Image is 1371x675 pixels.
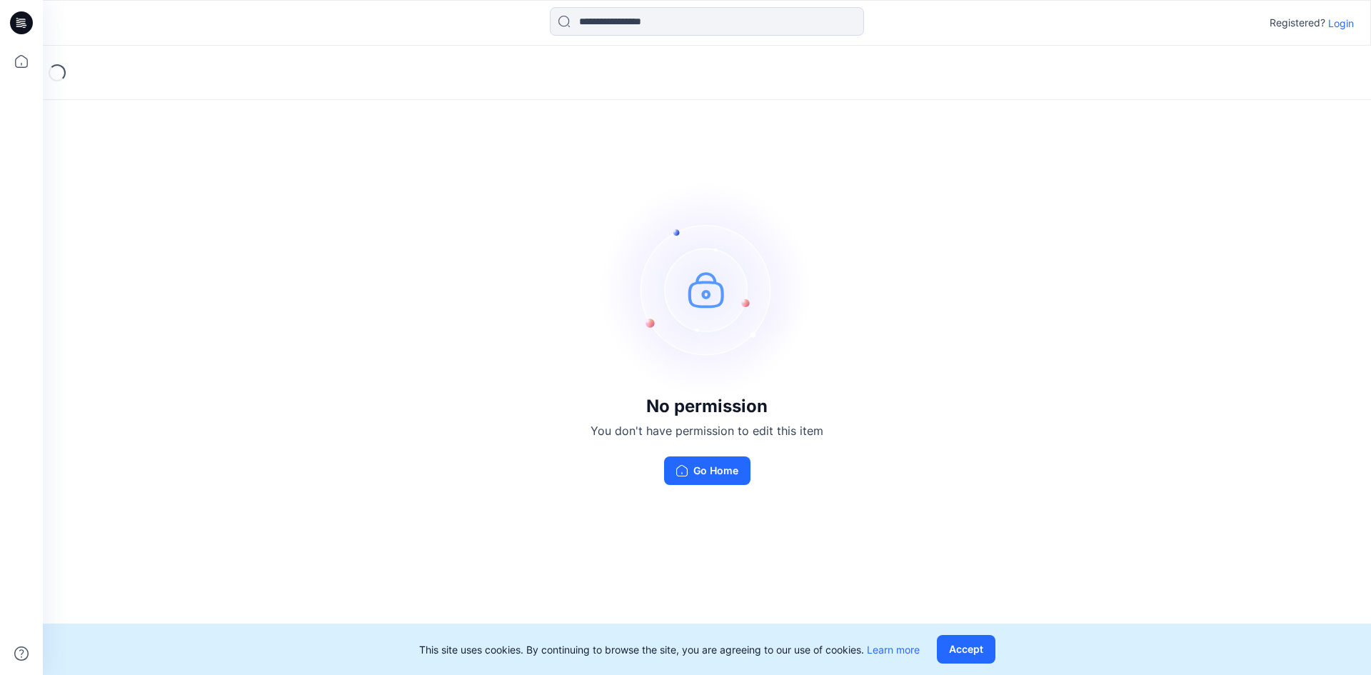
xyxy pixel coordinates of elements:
button: Accept [937,635,995,664]
img: no-perm.svg [600,182,814,396]
p: Login [1328,16,1354,31]
a: Learn more [867,644,920,656]
button: Go Home [664,456,750,485]
h3: No permission [591,396,823,416]
p: This site uses cookies. By continuing to browse the site, you are agreeing to our use of cookies. [419,642,920,657]
p: Registered? [1270,14,1325,31]
p: You don't have permission to edit this item [591,422,823,439]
